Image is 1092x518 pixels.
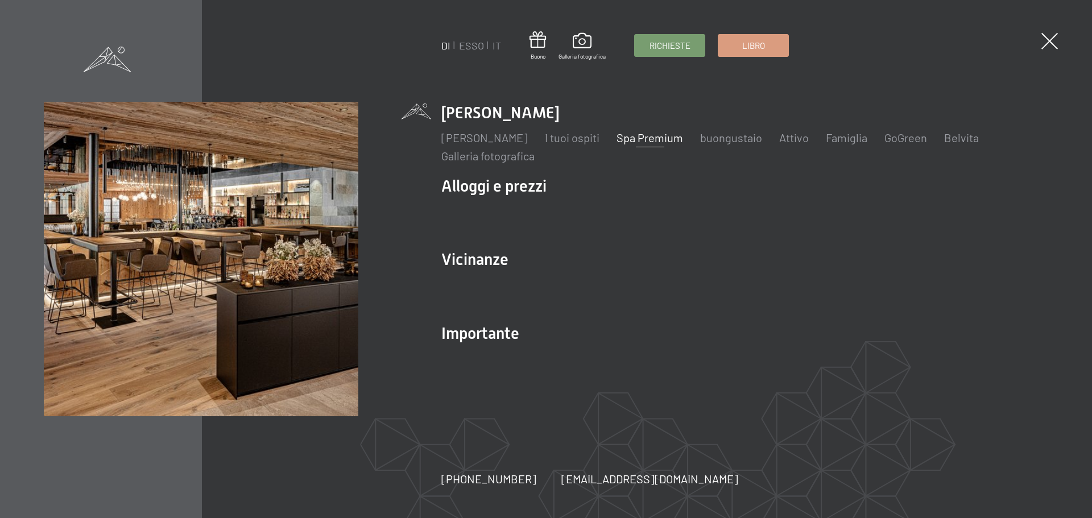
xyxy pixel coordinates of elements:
a: [PHONE_NUMBER] [441,471,536,487]
a: GoGreen [884,131,927,144]
a: Spa Premium [617,131,683,144]
a: Famiglia [826,131,867,144]
a: Galleria fotografica [441,149,535,163]
a: ESSO [459,39,484,52]
a: Libro [718,35,788,56]
a: Attivo [779,131,809,144]
a: Richieste [635,35,705,56]
a: I tuoi ospiti [545,131,599,144]
font: Libro [742,40,765,51]
font: [PHONE_NUMBER] [441,472,536,486]
a: IT [493,39,501,52]
font: Richieste [650,40,690,51]
a: Galleria fotografica [559,33,606,60]
a: Belvita [944,131,979,144]
a: DI [441,39,450,52]
font: [EMAIL_ADDRESS][DOMAIN_NAME] [561,472,738,486]
a: [PERSON_NAME] [441,131,528,144]
a: buongustaio [700,131,762,144]
font: Galleria fotografica [559,53,606,60]
font: Buono [531,53,545,60]
a: [EMAIL_ADDRESS][DOMAIN_NAME] [561,471,738,487]
a: Buono [530,31,546,60]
